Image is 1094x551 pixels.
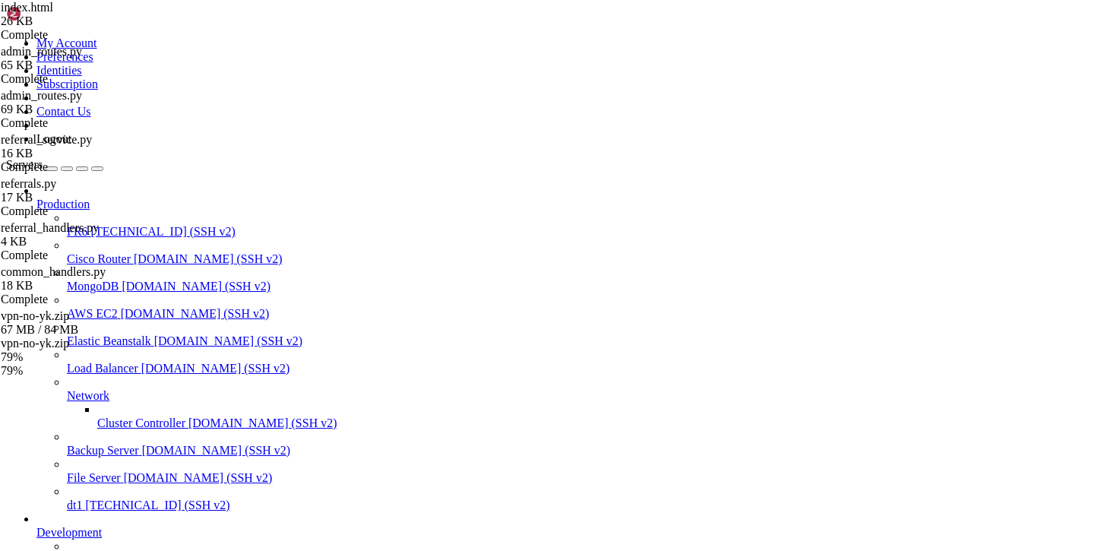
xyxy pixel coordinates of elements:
[6,183,895,196] x-row: adding: vpn-no-yk/.venv/bin/activate.ps1 (deflated 65%)
[6,410,895,423] x-row: adding: vpn-no-yk/__pycache__/wsgi.cpython-312.pyc (deflated 48%)
[1,235,153,249] div: 4 KB
[1,160,153,174] div: Complete
[6,435,895,448] x-row: root@hiplet-33900:/var/service#
[1,28,153,42] div: Complete
[1,204,153,218] div: Complete
[6,145,895,158] x-row: adding: vpn-no-yk/.venv/.gitignore (stored 0%)
[1,147,153,160] div: 16 KB
[6,309,895,322] x-row: adding: vpn-no-yk/.venv/bin/activate (deflated 62%)
[6,208,895,221] x-row: adding: vpn-no-yk/.venv/bin/pip3 (deflated 24%)
[6,423,895,436] x-row: adding: vpn-no-yk/__pycache__/admin_routes.cpython-312.pyc (deflated 63%)
[1,221,153,249] span: referral_handlers.py
[6,397,895,410] x-row: adding: vpn-no-yk/__pycache__/config.cpython-312.pyc (deflated 27%)
[6,120,895,133] x-row: adding: vpn-no-yk/.venv/lib/python3.12/site-packages/__pycache__/ (stored 0%)
[1,72,153,86] div: Complete
[6,31,895,44] x-row: adding: vpn-no-yk/.venv/lib/python3.12/site-packages/charset_normalizer/__pycache__/api.cpython-3...
[1,1,153,28] span: index.html
[6,69,895,82] x-row: adding: vpn-no-yk/.venv/lib/python3.12/site-packages/idna-3.10.dist-info/RECORD (deflated 48%)
[1,337,153,350] div: vpn-no-yk.zip
[1,265,106,278] span: common_handlers.py
[1,323,153,337] div: 67 MB / 84 MB
[6,322,895,335] x-row: adding: vpn-no-yk/.venv/pyvenv.cfg (deflated 44%)
[6,19,895,32] x-row: adding: vpn-no-yk/.venv/lib/python3.12/site-packages/charset_normalizer/__pycache__/__init__.cpyt...
[6,233,895,246] x-row: adding: vpn-no-yk/.venv/bin/pip (deflated 24%)
[1,309,69,322] span: vpn-no-yk.zip
[1,293,153,306] div: Complete
[1,364,121,378] div: 79 %
[1,133,153,160] span: referral_service.py
[1,350,153,364] div: 79%
[6,372,895,385] x-row: adding: vpn-no-yk/__pycache__/ (stored 0%)
[211,435,217,448] div: (32, 34)
[6,221,895,234] x-row: adding: vpn-no-yk/.venv/bin/activate.csh (deflated 58%)
[1,177,56,190] span: referrals.py
[6,195,895,208] x-row: adding: vpn-no-yk/.venv/bin/normalizer (deflated 24%)
[6,57,895,70] x-row: adding: vpn-no-yk/.venv/lib/python3.12/site-packages/idna-3.10.dist-info/METADATA (deflated 62%)
[6,284,895,297] x-row: adding: vpn-no-yk/.venv/bin/[DOMAIN_NAME] (deflated 65%)
[6,296,895,309] x-row: adding: vpn-no-yk/.venv/bin/pip3.12 (deflated 24%)
[1,14,153,28] div: 26 KB
[1,309,153,337] span: vpn-no-yk.zip
[6,132,895,145] x-row: adding: vpn-no-yk/.venv/lib/python3.12/site-packages/__pycache__/_virtualenv.cpython-312.pyc (def...
[1,279,153,293] div: 18 KB
[1,191,153,204] div: 17 KB
[6,158,895,171] x-row: adding: vpn-no-yk/.venv/bin/ (stored 0%)
[1,89,153,116] span: admin_routes.py
[6,170,895,183] x-row: adding: vpn-no-yk/.venv/bin/pip-3.12 (deflated 24%)
[1,177,153,204] span: referrals.py
[1,45,82,58] span: admin_routes.py
[6,44,895,57] x-row: adding: vpn-no-yk/.venv/lib/python3.12/site-packages/idna-3.10.dist-info/ (stored 0%)
[6,259,895,272] x-row: adding: vpn-no-yk/.venv/bin/activate_this.py (deflated 50%)
[1,221,99,234] span: referral_handlers.py
[1,89,82,102] span: admin_routes.py
[1,103,153,116] div: 69 KB
[1,116,153,130] div: Complete
[1,265,153,293] span: common_handlers.py
[1,45,153,72] span: admin_routes.py
[6,271,895,284] x-row: adding: vpn-no-yk/.venv/bin/[DOMAIN_NAME] (deflated 61%)
[6,334,895,347] x-row: adding: vpn-no-yk/vpn_service.log (deflated 93%)
[1,249,153,262] div: Complete
[6,6,895,19] x-row: adding: vpn-no-yk/.venv/lib/python3.12/site-packages/charset_normalizer/__pycache__/models.cpytho...
[1,1,53,14] span: index.html
[6,107,895,120] x-row: adding: vpn-no-yk/.venv/lib/python3.12/site-packages/idna-3.10.dist-info/INSTALLER (stored 0%)
[6,94,895,107] x-row: adding: vpn-no-yk/.venv/lib/python3.12/site-packages/idna-3.10.dist-info/LICENSE.md (deflated 47%)
[6,360,895,373] x-row: ed 57%) (deflated 74%)
[6,385,895,398] x-row: adding: vpn-no-yk/__pycache__/app.cpython-312.pyc (deflated 55%)
[6,82,895,95] x-row: adding: vpn-no-yk/.venv/lib/python3.12/site-packages/idna-3.10.dist-info/WHEEL (stored 0%)
[1,59,153,72] div: 65 KB
[1,133,92,146] span: referral_service.py
[6,246,895,259] x-row: adding: vpn-no-yk/.venv/bin/flask (deflated 23%)
[6,347,895,360] x-row: adding: vpn-no-yk/vpn_service.db adding: vpn-no-yk/.venv/lib/python3.12/site-packages/charset_nor...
